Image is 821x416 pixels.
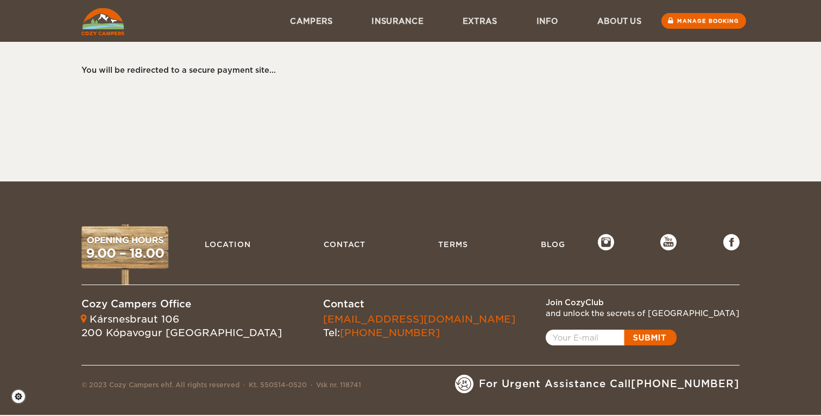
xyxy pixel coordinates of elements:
[81,65,729,75] div: You will be redirected to a secure payment site...
[323,297,515,311] div: Contact
[199,234,256,255] a: Location
[11,389,33,404] a: Cookie settings
[81,380,361,393] div: © 2023 Cozy Campers ehf. All rights reserved Kt. 550514-0520 Vsk nr. 118741
[661,13,746,29] a: Manage booking
[340,327,440,338] a: [PHONE_NUMBER]
[546,330,677,345] a: Open popup
[433,234,473,255] a: Terms
[81,297,282,311] div: Cozy Campers Office
[631,378,740,389] a: [PHONE_NUMBER]
[546,308,740,319] div: and unlock the secrets of [GEOGRAPHIC_DATA]
[81,8,124,35] img: Cozy Campers
[546,297,740,308] div: Join CozyClub
[318,234,371,255] a: Contact
[323,312,515,340] div: Tel:
[479,377,740,391] span: For Urgent Assistance Call
[535,234,571,255] a: Blog
[81,312,282,340] div: Kársnesbraut 106 200 Kópavogur [GEOGRAPHIC_DATA]
[323,313,515,325] a: [EMAIL_ADDRESS][DOMAIN_NAME]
